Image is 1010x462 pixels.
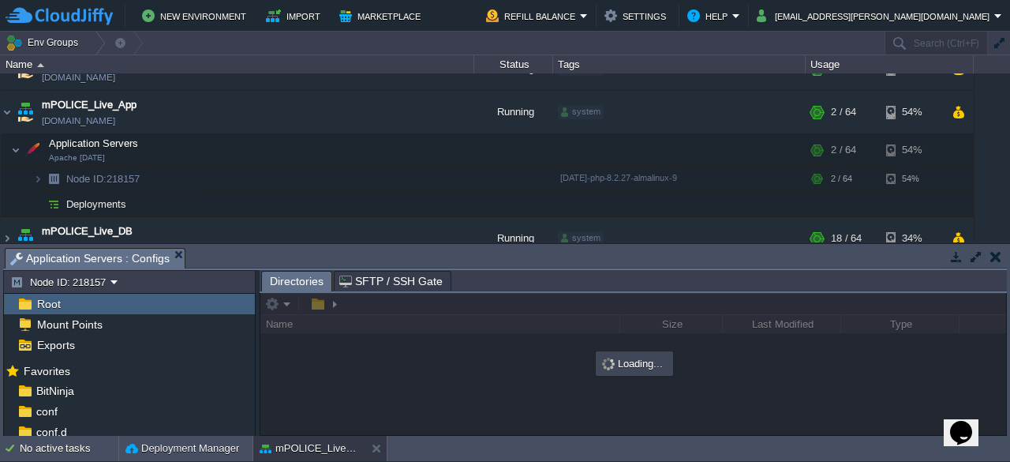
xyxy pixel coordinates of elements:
a: conf.d [33,425,69,439]
a: [DOMAIN_NAME] [42,113,115,129]
div: system [558,231,604,246]
div: Name [2,55,473,73]
button: Env Groups [6,32,84,54]
button: Refill Balance [486,6,580,25]
span: [DOMAIN_NAME] [42,239,115,255]
span: Directories [270,272,324,291]
img: AMDAwAAAACH5BAEAAAAALAAAAAABAAEAAAICRAEAOw== [37,63,44,67]
button: Marketplace [339,6,425,25]
button: Deployment Manager [125,441,239,456]
button: Settings [604,6,671,25]
button: [EMAIL_ADDRESS][PERSON_NAME][DOMAIN_NAME] [757,6,994,25]
span: Application Servers [47,137,140,150]
img: AMDAwAAAACH5BAEAAAAALAAAAAABAAEAAAICRAEAOw== [11,134,21,166]
div: 54% [886,167,937,191]
div: 54% [886,134,937,166]
button: Help [687,6,732,25]
a: Mount Points [34,317,105,332]
div: 2 / 64 [831,134,856,166]
img: AMDAwAAAACH5BAEAAAAALAAAAAABAAEAAAICRAEAOw== [33,192,43,216]
a: Favorites [21,365,73,377]
div: Status [475,55,552,73]
a: Deployments [65,197,129,211]
span: 218157 [65,172,142,186]
a: mPOLICE_Live_App [42,97,137,113]
button: Node ID: 218157 [10,275,110,289]
div: 34% [886,217,937,260]
div: No active tasks [20,436,118,461]
span: Node ID: [66,173,107,185]
img: AMDAwAAAACH5BAEAAAAALAAAAAABAAEAAAICRAEAOw== [14,91,36,133]
a: conf [33,404,60,419]
div: 18 / 64 [831,217,862,260]
div: Usage [806,55,973,73]
img: AMDAwAAAACH5BAEAAAAALAAAAAABAAEAAAICRAEAOw== [43,192,65,216]
img: AMDAwAAAACH5BAEAAAAALAAAAAABAAEAAAICRAEAOw== [1,217,13,260]
div: Tags [554,55,805,73]
span: Application Servers : Configs [10,249,170,269]
a: [DOMAIN_NAME] [42,69,115,85]
a: Node ID:218157 [65,172,142,186]
a: Exports [34,338,77,352]
img: AMDAwAAAACH5BAEAAAAALAAAAAABAAEAAAICRAEAOw== [21,134,43,166]
button: New Environment [142,6,251,25]
div: Running [474,217,553,260]
span: Favorites [21,364,73,378]
a: Application ServersApache [DATE] [47,137,140,149]
iframe: chat widget [944,399,994,446]
img: AMDAwAAAACH5BAEAAAAALAAAAAABAAEAAAICRAEAOw== [43,167,65,191]
a: BitNinja [33,384,77,398]
img: CloudJiffy [6,6,113,26]
span: Apache [DATE] [49,153,105,163]
div: system [558,105,604,119]
img: AMDAwAAAACH5BAEAAAAALAAAAAABAAEAAAICRAEAOw== [14,217,36,260]
button: mPOLICE_Live_App [260,441,359,456]
a: mPOLICE_Live_DB [42,223,133,239]
div: 2 / 64 [831,91,856,133]
img: AMDAwAAAACH5BAEAAAAALAAAAAABAAEAAAICRAEAOw== [33,167,43,191]
span: SFTP / SSH Gate [339,272,443,291]
div: Running [474,91,553,133]
div: 54% [886,91,937,133]
a: Root [34,297,63,311]
img: AMDAwAAAACH5BAEAAAAALAAAAAABAAEAAAICRAEAOw== [1,91,13,133]
div: 2 / 64 [831,167,852,191]
span: [DATE]-php-8.2.27-almalinux-9 [560,173,677,182]
div: Loading... [597,353,671,374]
button: Import [266,6,325,25]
